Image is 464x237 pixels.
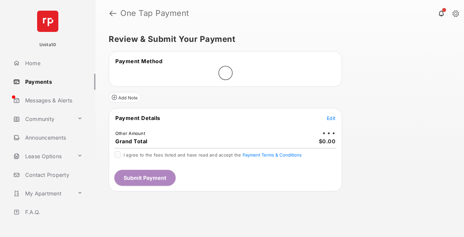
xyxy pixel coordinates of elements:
[11,92,95,108] a: Messages & Alerts
[243,152,302,158] button: I agree to the fees listed and have read and accept the
[109,35,445,43] h5: Review & Submit Your Payment
[114,170,176,186] button: Submit Payment
[11,185,75,201] a: My Apartment
[109,92,141,103] button: Add Note
[327,115,335,121] span: Edit
[120,9,189,17] strong: One Tap Payment
[11,167,95,183] a: Contact Property
[115,58,162,64] span: Payment Method
[115,130,145,136] td: Other Amount
[319,138,336,145] span: $0.00
[115,115,160,121] span: Payment Details
[11,204,95,220] a: F.A.Q.
[11,74,95,90] a: Payments
[39,42,56,48] p: Unita10
[11,148,75,164] a: Lease Options
[115,138,147,145] span: Grand Total
[327,115,335,121] button: Edit
[124,152,302,158] span: I agree to the fees listed and have read and accept the
[11,55,95,71] a: Home
[11,130,95,146] a: Announcements
[11,111,75,127] a: Community
[37,11,58,32] img: svg+xml;base64,PHN2ZyB4bWxucz0iaHR0cDovL3d3dy53My5vcmcvMjAwMC9zdmciIHdpZHRoPSI2NCIgaGVpZ2h0PSI2NC...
